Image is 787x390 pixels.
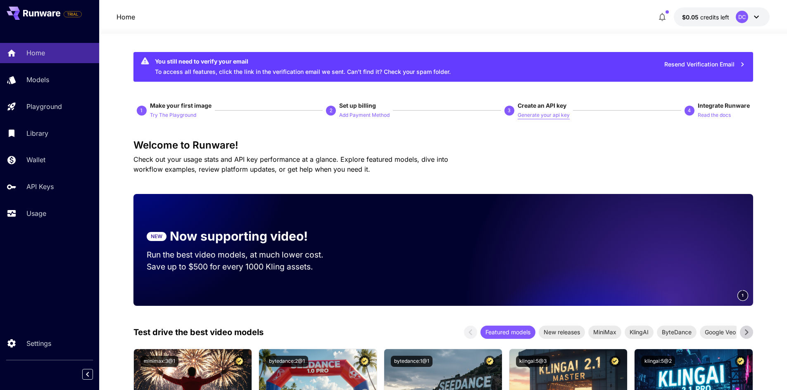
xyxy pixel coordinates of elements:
nav: breadcrumb [117,12,135,22]
span: Google Veo [700,328,741,336]
span: KlingAI [625,328,654,336]
span: ByteDance [657,328,697,336]
p: Save up to $500 for every 1000 Kling assets. [147,261,339,273]
div: You still need to verify your email [155,57,451,66]
button: Generate your api key [518,110,570,120]
p: Try The Playground [150,111,196,119]
p: Home [26,48,45,58]
button: klingai:5@2 [641,356,675,367]
div: Featured models [480,326,535,339]
div: Google Veo [700,326,741,339]
button: Certified Model – Vetted for best performance and includes a commercial license. [484,356,495,367]
div: Collapse sidebar [88,367,99,382]
p: Now supporting video! [170,227,308,246]
span: MiniMax [588,328,621,336]
p: Playground [26,102,62,111]
span: 1 [742,292,744,298]
button: Try The Playground [150,110,196,120]
span: $0.05 [682,14,700,21]
p: 2 [330,107,333,114]
div: $0.05 [682,13,729,21]
p: Run the best video models, at much lower cost. [147,249,339,261]
button: klingai:5@3 [516,356,550,367]
p: 4 [688,107,691,114]
button: Collapse sidebar [82,369,93,380]
div: ByteDance [657,326,697,339]
span: New releases [539,328,585,336]
button: Certified Model – Vetted for best performance and includes a commercial license. [609,356,621,367]
button: bytedance:1@1 [391,356,433,367]
span: Check out your usage stats and API key performance at a glance. Explore featured models, dive int... [133,155,448,173]
p: NEW [151,233,162,240]
p: Add Payment Method [339,111,390,119]
a: Home [117,12,135,22]
p: API Keys [26,182,54,191]
button: Read the docs [698,110,731,120]
p: Settings [26,338,51,348]
div: To access all features, click the link in the verification email we sent. Can’t find it? Check yo... [155,54,451,79]
span: Make your first image [150,102,212,109]
button: Certified Model – Vetted for best performance and includes a commercial license. [234,356,245,367]
span: TRIAL [64,11,81,17]
p: Wallet [26,155,45,165]
p: Test drive the best video models [133,326,264,338]
div: MiniMax [588,326,621,339]
p: Models [26,75,49,85]
h3: Welcome to Runware! [133,139,753,151]
button: minimax:3@1 [140,356,178,367]
div: New releases [539,326,585,339]
span: Add your payment card to enable full platform functionality. [64,9,82,19]
button: Resend Verification Email [660,56,750,73]
button: Add Payment Method [339,110,390,120]
div: DC [736,11,748,23]
button: $0.05DC [674,7,770,26]
p: 1 [140,107,143,114]
span: Create an API key [518,102,566,109]
p: Library [26,128,48,138]
span: Set up billing [339,102,376,109]
span: Integrate Runware [698,102,750,109]
p: Generate your api key [518,111,570,119]
div: KlingAI [625,326,654,339]
p: Usage [26,208,46,218]
span: credits left [700,14,729,21]
button: Certified Model – Vetted for best performance and includes a commercial license. [735,356,746,367]
button: bytedance:2@1 [266,356,308,367]
p: 3 [508,107,511,114]
p: Read the docs [698,111,731,119]
span: Featured models [480,328,535,336]
button: Certified Model – Vetted for best performance and includes a commercial license. [359,356,370,367]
